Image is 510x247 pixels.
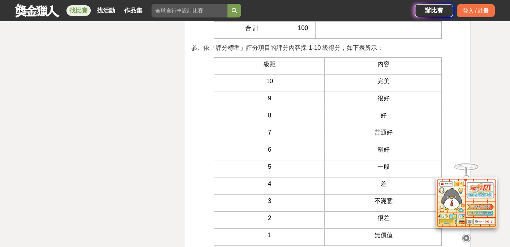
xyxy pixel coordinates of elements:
[374,232,393,238] span: 無價值
[298,25,308,31] span: 100
[94,5,118,16] a: 找活動
[268,146,271,153] span: 6
[66,5,91,16] a: 找比賽
[264,61,276,67] span: 級距
[381,180,387,187] span: 差
[268,129,271,136] span: 7
[266,78,273,84] span: 10
[415,4,453,17] a: 辦比賽
[268,95,271,101] span: 9
[268,198,271,204] span: 3
[377,78,390,84] span: 完美
[457,4,495,17] div: 登入 / 註冊
[377,163,390,170] span: 一般
[191,44,383,51] span: 参、依「評分標準」評分項目的評分內容採 1-10 級得分，如下表所示：
[377,95,390,101] span: 很好
[374,129,393,136] span: 普通好
[381,112,387,119] span: 好
[268,112,271,119] span: 8
[268,232,271,238] span: 1
[377,146,390,153] span: 稍好
[377,215,390,221] span: 很差
[152,4,227,17] input: 全球自行車設計比賽
[121,5,145,16] a: 作品集
[268,215,271,221] span: 2
[245,25,259,31] span: 合 計
[436,177,497,228] img: d2146d9a-e6f6-4337-9592-8cefde37ba6b.png
[268,163,271,170] span: 5
[377,61,390,67] span: 內容
[268,180,271,187] span: 4
[374,198,393,204] span: 不滿意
